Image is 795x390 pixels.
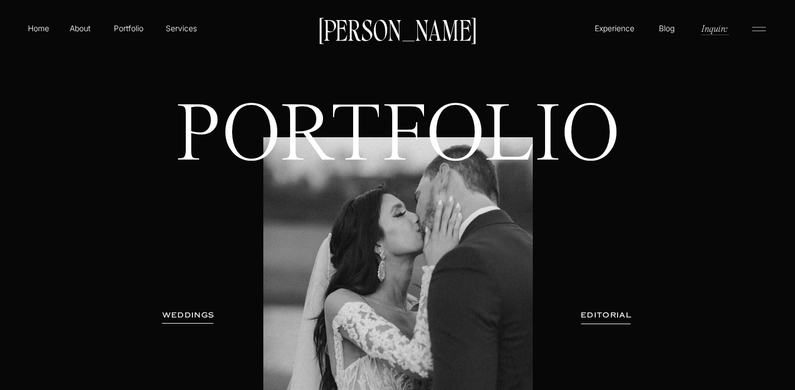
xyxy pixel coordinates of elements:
a: Home [26,22,51,34]
a: Portfolio [109,22,148,34]
a: EDITORIAL [566,310,647,321]
a: WEDDINGS [153,310,224,321]
a: Blog [656,22,677,33]
a: Experience [593,22,636,34]
a: Services [165,22,197,34]
a: About [68,22,93,33]
a: Inquire [700,22,729,35]
h1: PORTFOLIO [157,100,639,251]
a: [PERSON_NAME] [314,17,482,41]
